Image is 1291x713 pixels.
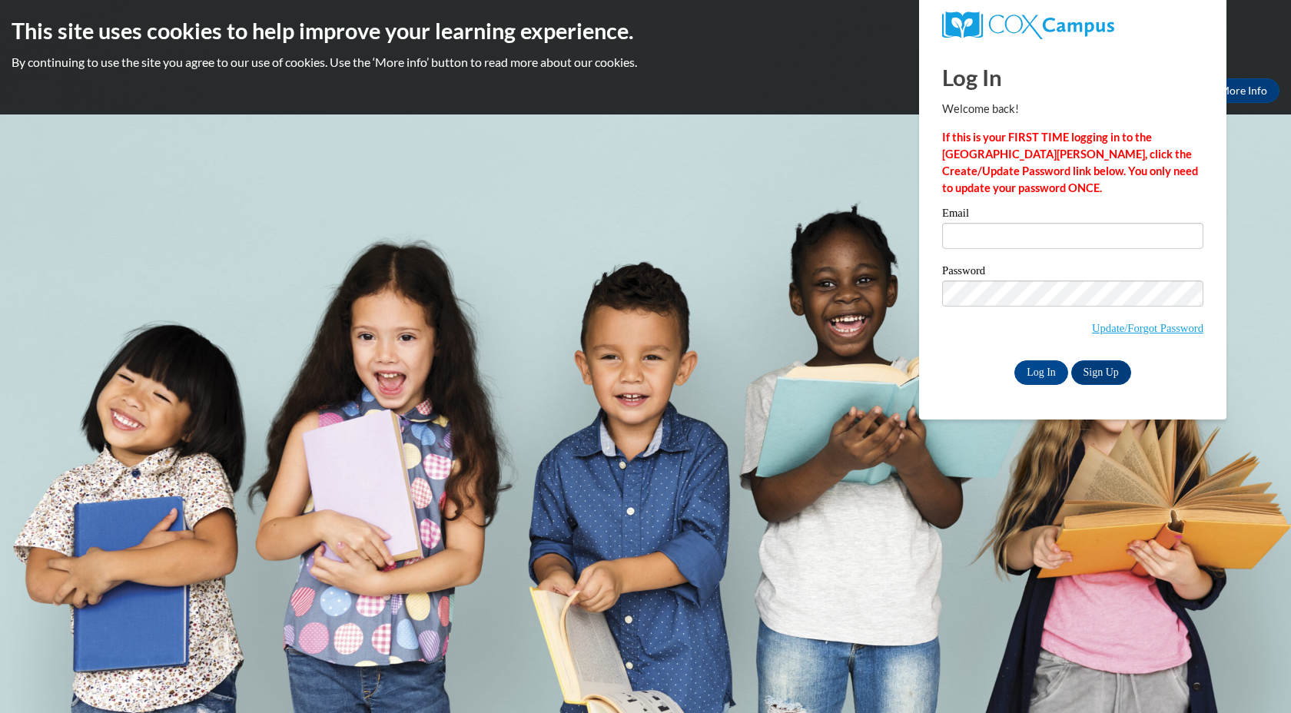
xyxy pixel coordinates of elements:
label: Email [942,207,1203,223]
img: COX Campus [942,12,1114,39]
a: More Info [1207,78,1279,103]
a: Update/Forgot Password [1092,322,1203,334]
label: Password [942,265,1203,280]
h1: Log In [942,61,1203,93]
p: By continuing to use the site you agree to our use of cookies. Use the ‘More info’ button to read... [12,54,1279,71]
h2: This site uses cookies to help improve your learning experience. [12,15,1279,46]
input: Log In [1014,360,1068,385]
p: Welcome back! [942,101,1203,118]
strong: If this is your FIRST TIME logging in to the [GEOGRAPHIC_DATA][PERSON_NAME], click the Create/Upd... [942,131,1198,194]
a: COX Campus [942,12,1203,39]
a: Sign Up [1071,360,1131,385]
